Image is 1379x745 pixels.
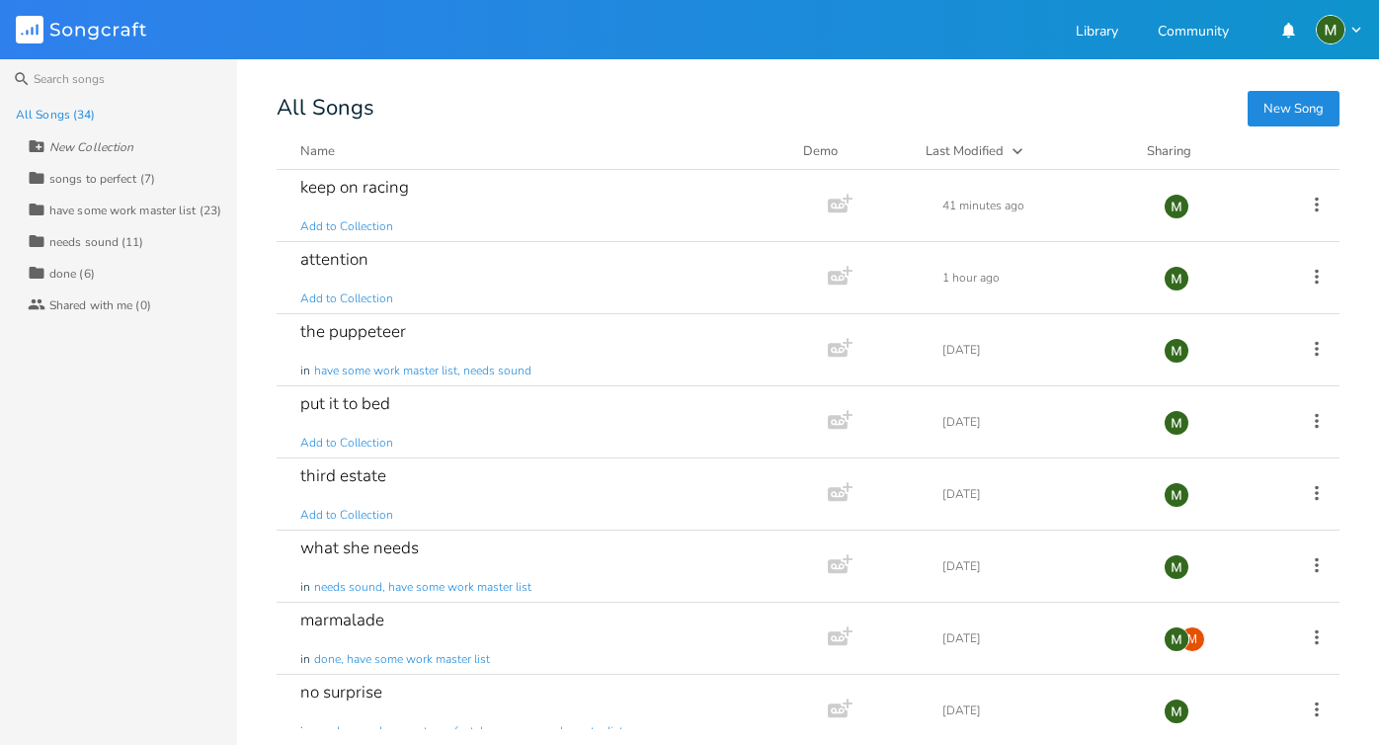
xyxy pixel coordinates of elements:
span: Add to Collection [300,290,393,307]
span: needs sound, have some work master list [314,579,531,596]
div: Sharing [1147,141,1265,161]
span: Add to Collection [300,507,393,524]
div: keep on racing [300,179,409,196]
div: madelinetaylor [1179,626,1205,652]
img: madelinetaylor21 [1164,626,1189,652]
span: in [300,651,310,668]
div: marmalade [300,612,384,628]
span: needs sound, songs to perfect, have some work master list [314,723,623,740]
span: Add to Collection [300,218,393,235]
span: in [300,723,310,740]
img: madelinetaylor21 [1164,699,1189,724]
a: Library [1076,25,1118,41]
div: songs to perfect (7) [49,173,155,185]
span: in [300,363,310,379]
img: madelinetaylor21 [1316,15,1345,44]
div: what she needs [300,539,419,556]
img: madelinetaylor21 [1164,482,1189,508]
img: madelinetaylor21 [1164,338,1189,364]
span: have some work master list, needs sound [314,363,531,379]
button: Last Modified [926,141,1123,161]
div: 1 hour ago [942,272,1140,284]
div: Shared with me (0) [49,299,151,311]
span: Add to Collection [300,435,393,452]
div: [DATE] [942,344,1140,356]
div: done (6) [49,268,95,280]
div: no surprise [300,684,382,701]
img: madelinetaylor21 [1164,410,1189,436]
div: third estate [300,467,386,484]
span: in [300,579,310,596]
div: needs sound (11) [49,236,144,248]
button: Name [300,141,779,161]
div: [DATE] [942,704,1140,716]
div: the puppeteer [300,323,406,340]
a: Community [1158,25,1229,41]
div: Name [300,142,335,160]
button: New Song [1248,91,1339,126]
div: [DATE] [942,632,1140,644]
div: put it to bed [300,395,390,412]
div: [DATE] [942,416,1140,428]
div: New Collection [49,141,133,153]
div: [DATE] [942,560,1140,572]
div: All Songs (34) [16,109,95,121]
div: [DATE] [942,488,1140,500]
img: madelinetaylor21 [1164,266,1189,291]
div: attention [300,251,368,268]
img: madelinetaylor21 [1164,554,1189,580]
img: madelinetaylor21 [1164,194,1189,219]
div: 41 minutes ago [942,200,1140,211]
div: have some work master list (23) [49,205,221,216]
div: Demo [803,141,902,161]
div: All Songs [277,99,1339,118]
span: done, have some work master list [314,651,490,668]
div: Last Modified [926,142,1004,160]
